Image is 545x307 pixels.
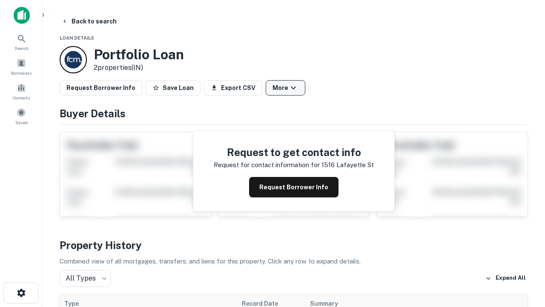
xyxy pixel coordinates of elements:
h4: Property History [60,237,528,253]
p: 2 properties (IN) [94,63,184,73]
p: 1516 lafayette st [321,160,374,170]
a: Borrowers [3,55,40,78]
span: Loan Details [60,35,94,41]
h4: Buyer Details [60,106,528,121]
p: Request for contact information for [214,160,320,170]
button: Request Borrower Info [249,177,338,197]
button: Request Borrower Info [60,80,142,96]
iframe: Chat Widget [502,211,545,252]
div: All Types [60,270,111,287]
a: Saved [3,104,40,127]
h3: Portfolio Loan [94,46,184,63]
span: Borrowers [11,70,32,76]
span: Contacts [13,94,30,101]
img: capitalize-icon.png [14,7,30,24]
button: More [266,80,305,96]
button: Save Loan [146,80,201,96]
button: Back to search [58,14,120,29]
p: Combined view of all mortgages, transfers, and liens for this property. Click any row to expand d... [60,256,528,266]
a: Search [3,30,40,53]
span: Search [14,45,29,52]
button: Export CSV [204,80,262,96]
h4: Request to get contact info [214,145,374,160]
span: Saved [15,119,28,126]
button: Expand All [483,272,528,285]
a: Contacts [3,80,40,103]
